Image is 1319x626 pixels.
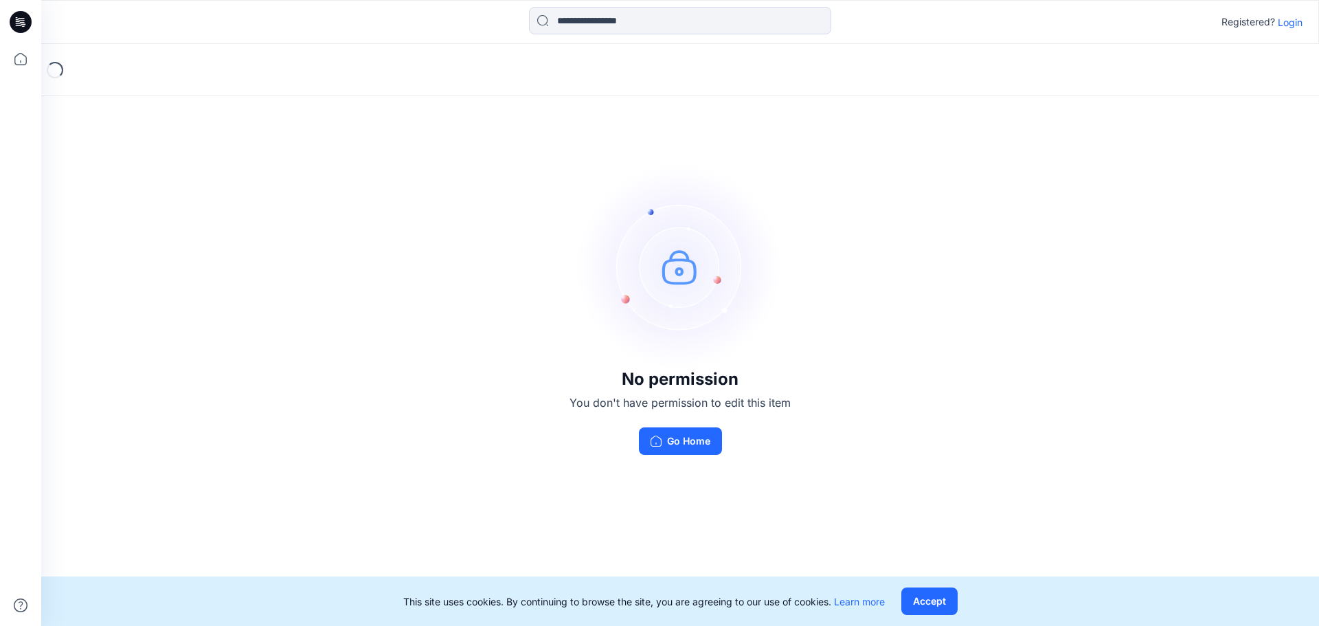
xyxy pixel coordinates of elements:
a: Learn more [834,596,885,607]
p: Login [1278,15,1303,30]
p: You don't have permission to edit this item [570,394,791,411]
p: Registered? [1221,14,1275,30]
img: no-perm.svg [577,164,783,370]
p: This site uses cookies. By continuing to browse the site, you are agreeing to our use of cookies. [403,594,885,609]
button: Accept [901,588,958,615]
h3: No permission [570,370,791,389]
button: Go Home [639,427,722,455]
